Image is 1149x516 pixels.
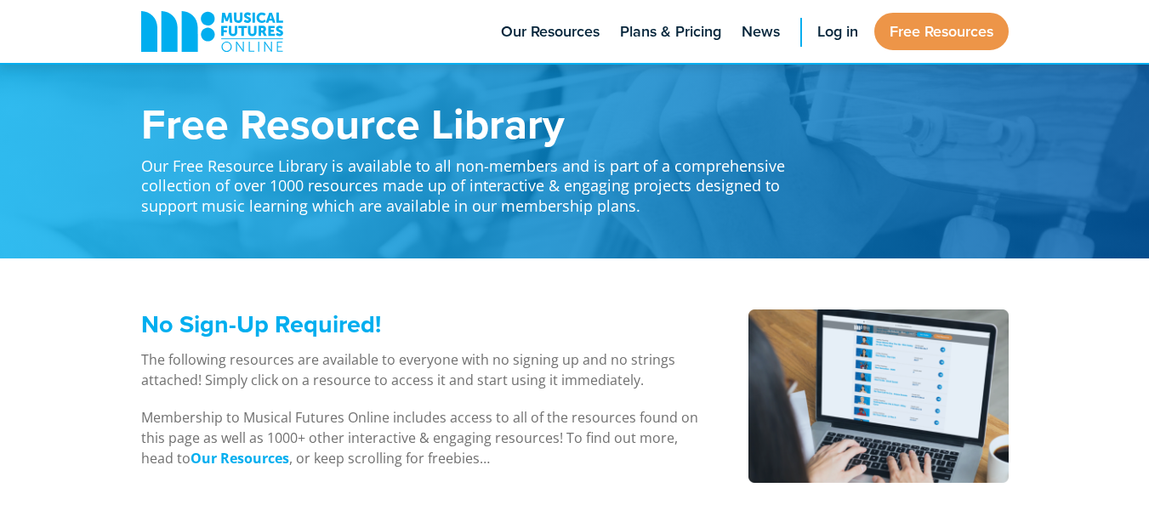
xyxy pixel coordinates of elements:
[191,449,289,468] strong: Our Resources
[141,349,705,390] p: The following resources are available to everyone with no signing up and no strings attached! Sim...
[742,20,780,43] span: News
[620,20,721,43] span: Plans & Pricing
[141,407,705,468] p: Membership to Musical Futures Online includes access to all of the resources found on this page a...
[501,20,600,43] span: Our Resources
[141,102,805,145] h1: Free Resource Library
[874,13,1009,50] a: Free Resources
[141,145,805,216] p: Our Free Resource Library is available to all non-members and is part of a comprehensive collecti...
[817,20,858,43] span: Log in
[141,306,381,342] span: No Sign-Up Required!
[191,449,289,468] a: Our Resources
